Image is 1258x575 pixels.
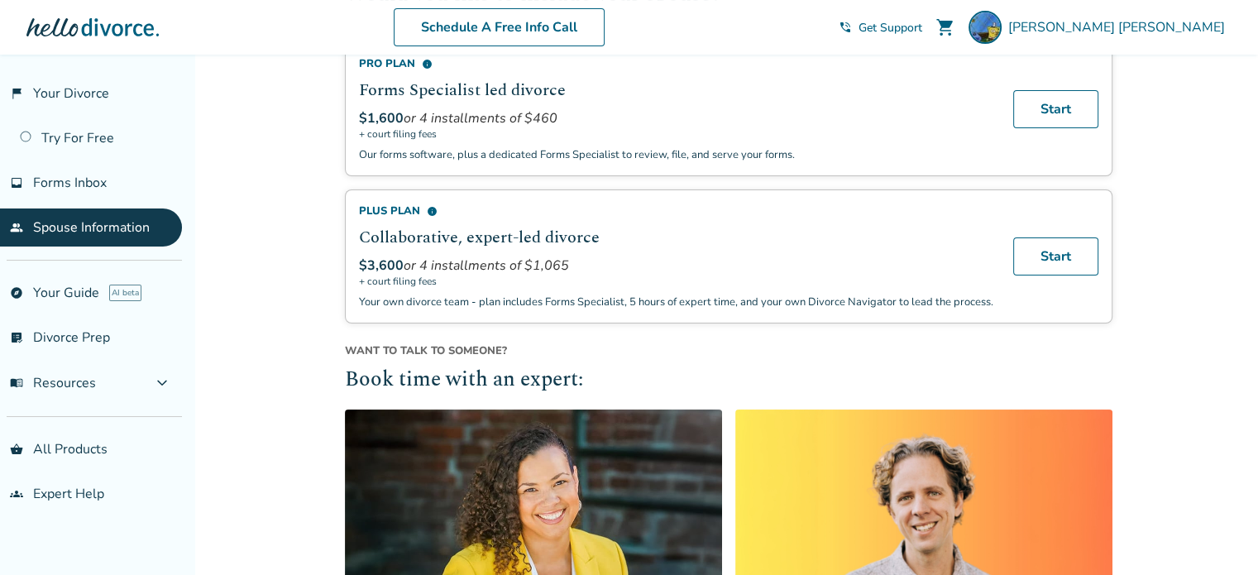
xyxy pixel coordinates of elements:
[10,331,23,344] span: list_alt_check
[10,286,23,299] span: explore
[33,174,107,192] span: Forms Inbox
[839,20,922,36] a: phone_in_talkGet Support
[427,206,438,217] span: info
[10,487,23,501] span: groups
[10,376,23,390] span: menu_book
[394,8,605,46] a: Schedule A Free Info Call
[10,221,23,234] span: people
[422,59,433,69] span: info
[152,373,172,393] span: expand_more
[359,78,993,103] h2: Forms Specialist led divorce
[10,374,96,392] span: Resources
[359,56,993,71] div: Pro Plan
[359,256,993,275] div: or 4 installments of $1,065
[359,295,993,309] p: Your own divorce team - plan includes Forms Specialist, 5 hours of expert time, and your own Divo...
[1008,18,1232,36] span: [PERSON_NAME] [PERSON_NAME]
[839,21,852,34] span: phone_in_talk
[1013,90,1098,128] a: Start
[345,365,1112,396] h2: Book time with an expert:
[10,443,23,456] span: shopping_basket
[359,204,993,218] div: Plus Plan
[359,256,404,275] span: $3,600
[359,225,993,250] h2: Collaborative, expert-led divorce
[359,147,993,162] p: Our forms software, plus a dedicated Forms Specialist to review, file, and serve your forms.
[935,17,955,37] span: shopping_cart
[359,109,993,127] div: or 4 installments of $460
[10,87,23,100] span: flag_2
[359,275,993,288] span: + court filing fees
[1013,237,1098,276] a: Start
[359,109,404,127] span: $1,600
[10,176,23,189] span: inbox
[109,285,141,301] span: AI beta
[359,127,993,141] span: + court filing fees
[345,343,1112,358] span: Want to talk to someone?
[969,11,1002,44] img: the mor
[859,20,922,36] span: Get Support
